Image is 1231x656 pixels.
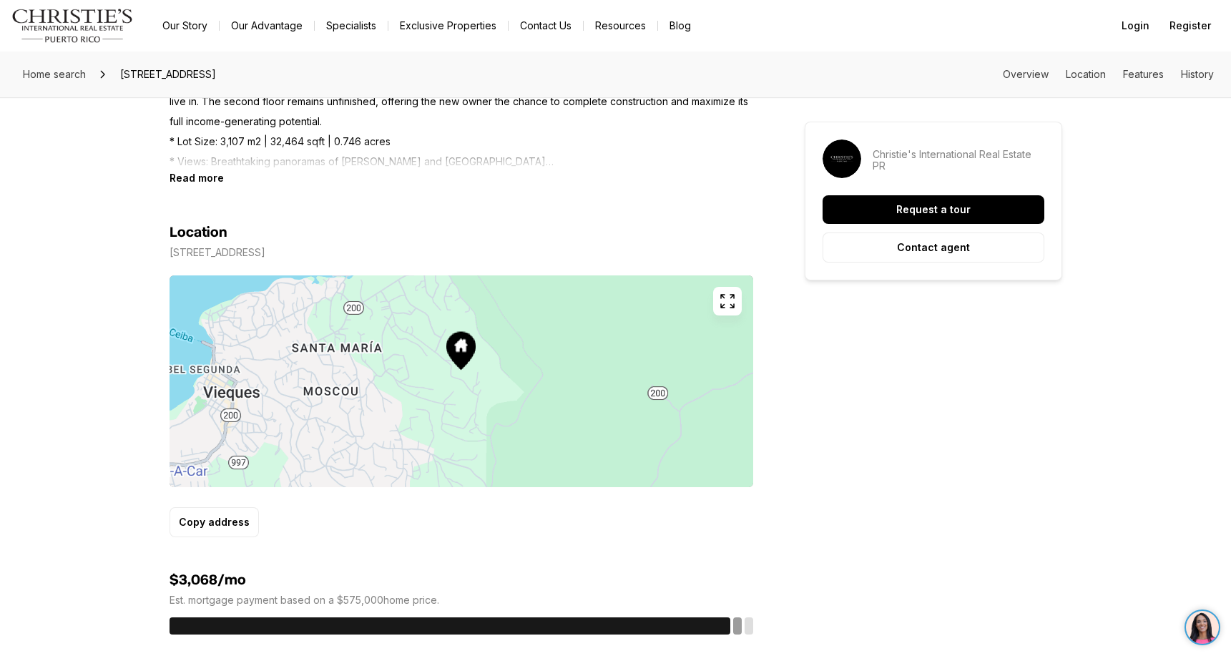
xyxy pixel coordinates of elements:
[220,16,314,36] a: Our Advantage
[170,507,259,537] button: Copy address
[17,63,92,86] a: Home search
[170,275,753,487] img: Map of 557 VILLA BORINQUEN, VIEQUES PR, 00765
[11,9,134,43] img: logo
[1123,68,1164,80] a: Skip to: Features
[170,172,224,184] button: Read more
[509,16,583,36] button: Contact Us
[170,594,753,606] p: Est. mortgage payment based on a $575,000 home price.
[658,16,702,36] a: Blog
[1003,68,1049,80] a: Skip to: Overview
[114,63,222,86] span: [STREET_ADDRESS]
[1003,69,1214,80] nav: Page section menu
[170,224,227,241] h4: Location
[1181,68,1214,80] a: Skip to: History
[823,232,1044,263] button: Contact agent
[1161,11,1220,40] button: Register
[1122,20,1149,31] span: Login
[1169,20,1211,31] span: Register
[170,52,753,172] p: Exclusive Investment in [GEOGRAPHIC_DATA], [US_STATE] - One of the World's Top Islands. Rare mult...
[170,572,753,589] h4: $3,068/mo
[9,9,41,41] img: be3d4b55-7850-4bcb-9297-a2f9cd376e78.png
[584,16,657,36] a: Resources
[896,204,971,215] p: Request a tour
[23,68,86,80] span: Home search
[179,517,250,528] p: Copy address
[897,242,970,253] p: Contact agent
[315,16,388,36] a: Specialists
[151,16,219,36] a: Our Story
[1066,68,1106,80] a: Skip to: Location
[1113,11,1158,40] button: Login
[873,149,1044,172] p: Christie's International Real Estate PR
[388,16,508,36] a: Exclusive Properties
[823,195,1044,224] button: Request a tour
[170,247,265,258] p: [STREET_ADDRESS]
